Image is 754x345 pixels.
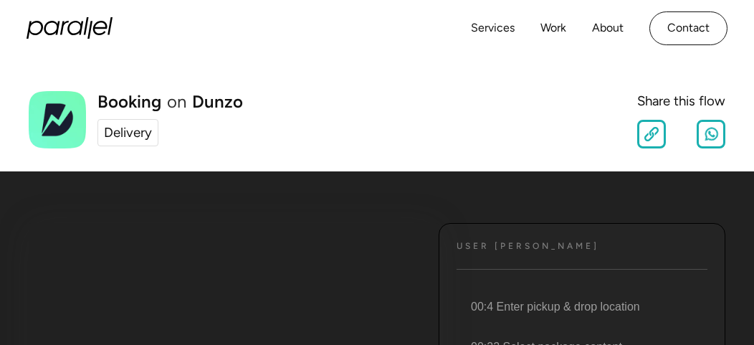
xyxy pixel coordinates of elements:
h1: Booking [97,93,161,110]
a: Contact [649,11,727,45]
a: About [592,18,624,39]
a: Dunzo [192,93,243,110]
h4: User [PERSON_NAME] [457,241,599,252]
li: 00:4 Enter pickup & drop location [454,287,707,327]
a: home [27,17,113,39]
a: Work [540,18,566,39]
a: Delivery [97,119,158,146]
div: Share this flow [637,91,725,111]
a: Services [471,18,515,39]
div: Delivery [104,123,152,143]
div: on [167,93,186,110]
